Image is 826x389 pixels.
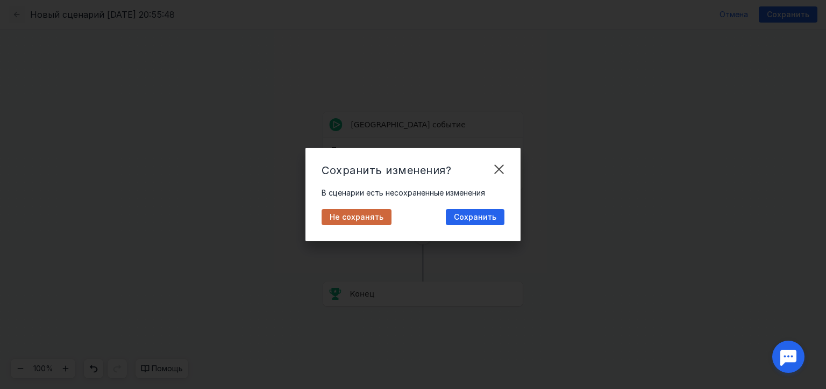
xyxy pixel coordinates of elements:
[330,213,383,222] span: Не сохранять
[322,209,391,225] button: Не сохранять
[446,209,504,225] button: Сохранить
[454,213,496,222] span: Сохранить
[322,164,451,177] span: Cохранить изменения?
[322,188,485,197] span: В сценарии есть несохраненные изменения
